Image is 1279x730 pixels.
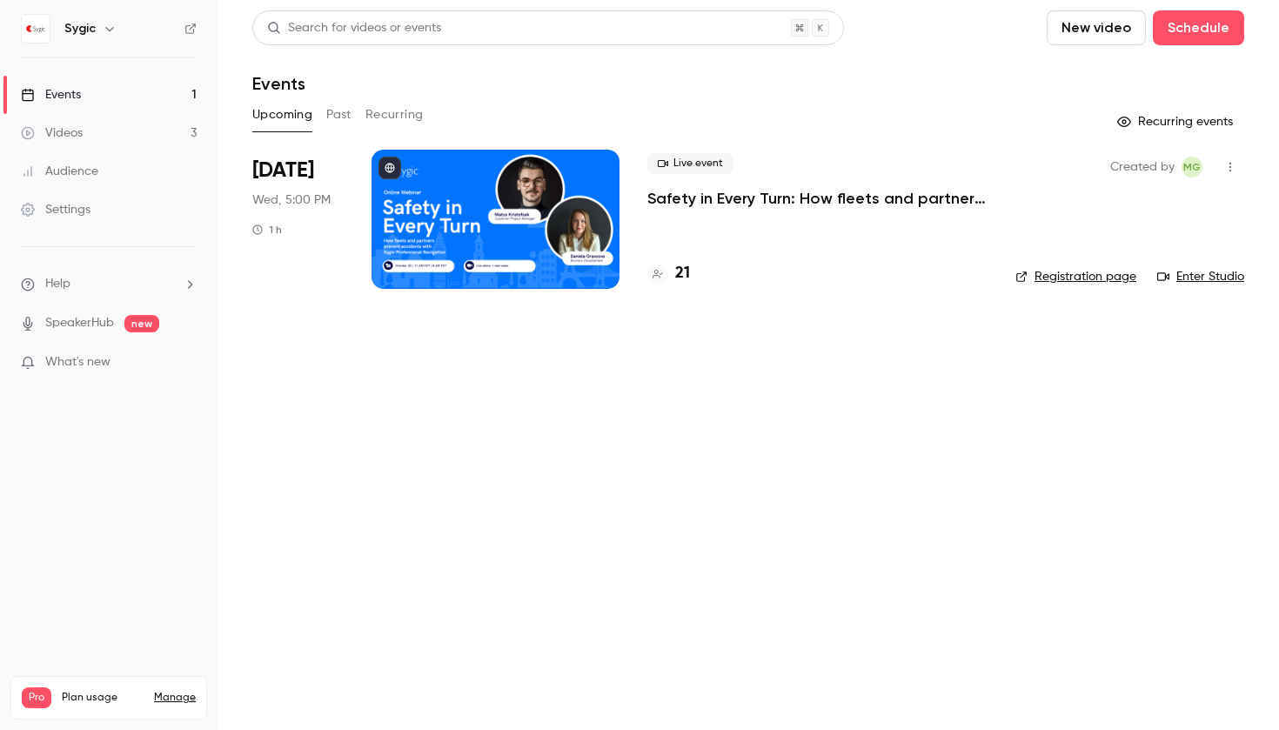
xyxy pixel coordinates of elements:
[252,101,312,129] button: Upcoming
[647,188,988,209] a: Safety in Every Turn: How fleets and partners prevent accidents with Sygic Professional Navigation
[252,223,282,237] div: 1 h
[1157,268,1244,285] a: Enter Studio
[252,157,314,184] span: [DATE]
[22,15,50,43] img: Sygic
[1109,108,1244,136] button: Recurring events
[267,19,441,37] div: Search for videos or events
[21,275,197,293] li: help-dropdown-opener
[1182,157,1202,177] span: Michaela Gálfiová
[45,314,114,332] a: SpeakerHub
[45,353,110,372] span: What's new
[326,101,352,129] button: Past
[675,262,690,285] h4: 21
[21,124,83,142] div: Videos
[365,101,424,129] button: Recurring
[252,191,331,209] span: Wed, 5:00 PM
[252,150,344,289] div: Oct 22 Wed, 11:00 AM (America/New York)
[124,315,159,332] span: new
[21,163,98,180] div: Audience
[1047,10,1146,45] button: New video
[45,275,70,293] span: Help
[1183,157,1201,177] span: MG
[1110,157,1175,177] span: Created by
[176,355,197,371] iframe: Noticeable Trigger
[252,73,305,94] h1: Events
[1153,10,1244,45] button: Schedule
[1015,268,1136,285] a: Registration page
[62,691,144,705] span: Plan usage
[647,262,690,285] a: 21
[21,201,90,218] div: Settings
[64,20,96,37] h6: Sygic
[22,687,51,708] span: Pro
[647,153,733,174] span: Live event
[21,86,81,104] div: Events
[154,691,196,705] a: Manage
